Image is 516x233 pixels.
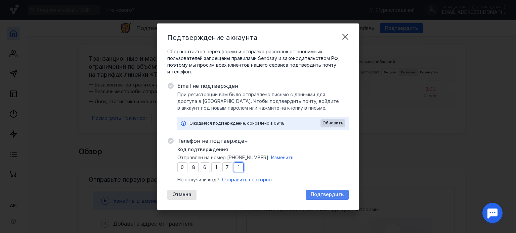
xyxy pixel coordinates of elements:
span: Код подтверждения [177,146,228,153]
span: Телефон не подтвержден [177,137,349,145]
button: Отмена [167,190,197,200]
button: Обновить [320,119,345,127]
span: Подтвердить [311,192,344,197]
button: Изменить [271,154,294,161]
input: 0 [189,162,199,172]
span: Email не подтвержден [177,82,349,90]
input: 0 [211,162,221,172]
input: 0 [177,162,187,172]
div: Ожидается подтверждение, обновлено в 09:18 [189,120,320,127]
span: Отмена [172,192,191,197]
input: 0 [200,162,210,172]
span: При регистрации вам было отправлено письмо с данными для доступа в [GEOGRAPHIC_DATA]. Чтобы подтв... [177,91,349,111]
span: Не получили код? [177,176,219,183]
span: Изменить [271,155,294,160]
button: Подтвердить [306,190,349,200]
span: Подтверждение аккаунта [167,34,257,42]
span: Обновить [322,121,343,125]
button: Отправить повторно [222,176,272,183]
input: 0 [222,162,232,172]
span: Сбор контактов через формы и отправка рассылок от анонимных пользователей запрещены правилами Sen... [167,48,349,75]
input: 0 [234,162,244,172]
span: Отправлен на номер [PHONE_NUMBER] [177,154,268,161]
